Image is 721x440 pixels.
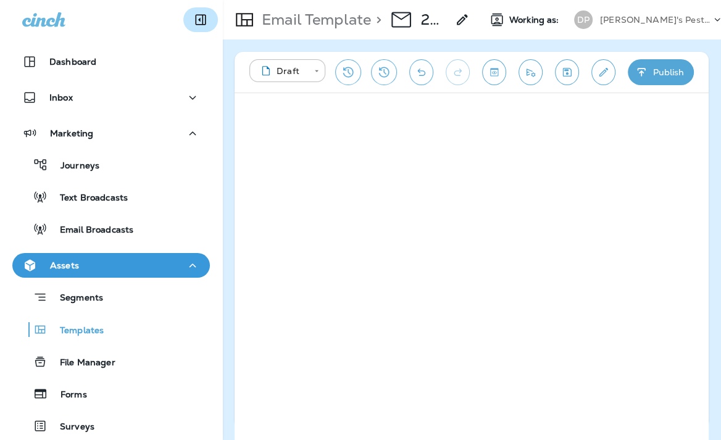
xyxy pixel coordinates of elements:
[258,65,306,77] div: Draft
[519,59,543,85] button: Send test email
[12,49,210,74] button: Dashboard
[421,10,448,29] p: 250926 Cross Sell-Lawn-[GEOGRAPHIC_DATA] (JML) V2
[48,160,99,172] p: Journeys
[183,7,218,32] button: Collapse Sidebar
[12,121,210,146] button: Marketing
[50,128,93,138] p: Marketing
[421,10,448,29] div: 250926 Cross Sell-Lawn-Port Orange (JML) V2
[49,93,73,102] p: Inbox
[257,10,371,29] p: Email Template
[509,15,562,25] span: Working as:
[48,389,87,401] p: Forms
[482,59,506,85] button: Toggle preview
[335,59,361,85] button: Restore from previous version
[371,10,381,29] p: >
[600,15,711,25] p: [PERSON_NAME]'s Pest Control
[591,59,615,85] button: Edit details
[555,59,579,85] button: Save
[12,413,210,439] button: Surveys
[12,85,210,110] button: Inbox
[12,349,210,375] button: File Manager
[12,184,210,210] button: Text Broadcasts
[574,10,593,29] div: DP
[49,57,96,67] p: Dashboard
[12,284,210,310] button: Segments
[48,293,103,305] p: Segments
[628,59,694,85] button: Publish
[48,325,104,337] p: Templates
[409,59,433,85] button: Undo
[12,152,210,178] button: Journeys
[12,317,210,342] button: Templates
[50,260,79,270] p: Assets
[12,253,210,278] button: Assets
[48,225,133,236] p: Email Broadcasts
[371,59,397,85] button: View Changelog
[48,421,94,433] p: Surveys
[12,381,210,407] button: Forms
[48,193,128,204] p: Text Broadcasts
[12,216,210,242] button: Email Broadcasts
[48,357,115,369] p: File Manager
